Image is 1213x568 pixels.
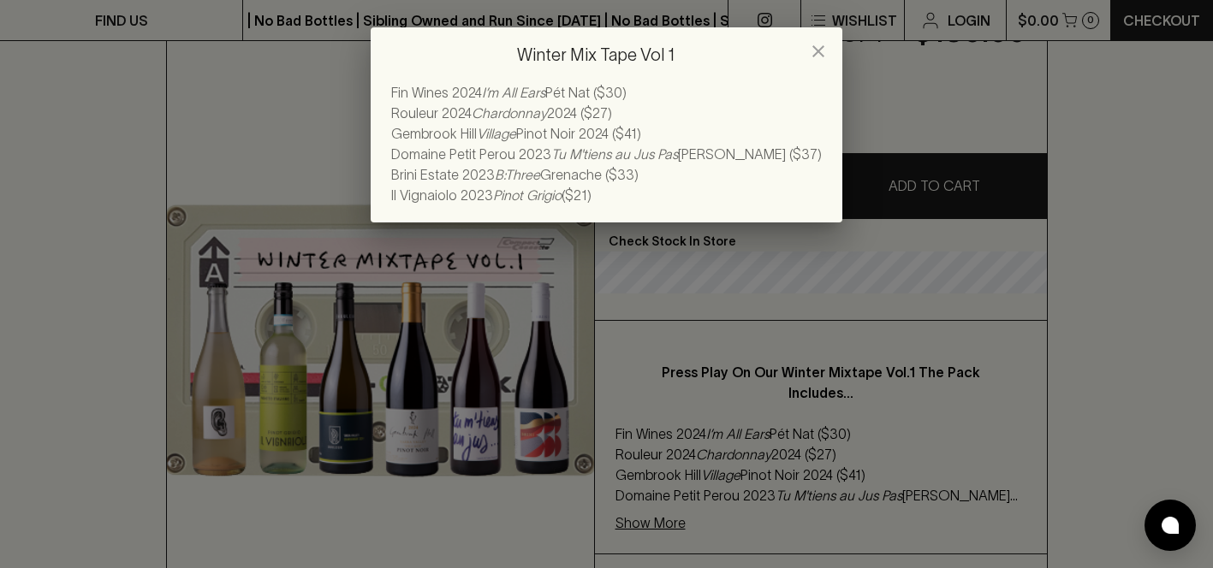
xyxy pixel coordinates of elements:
[477,126,516,141] em: Village
[391,103,822,123] li: Rouleur 2024 2024 ($27)
[371,27,842,82] h2: Winter Mix Tape Vol 1
[391,164,822,185] li: Brini Estate 2023 Grenache ($33)
[493,187,562,203] em: Pinot Grigio
[801,34,835,68] button: close
[391,185,822,205] li: Il Vignaiolo 2023 ($21)
[472,105,547,121] em: Chardonnay
[482,85,545,100] em: I’m All Ears
[391,123,822,144] li: Gembrook Hill Pinot Noir 2024 ($41)
[1162,517,1179,534] img: bubble-icon
[391,82,822,103] li: Fin Wines 2024 Pét Nat ($30)
[551,146,678,162] em: Tu M'tiens au Jus Pas
[391,144,822,164] li: Domaine Petit Perou 2023 [PERSON_NAME] ($37)
[495,167,540,182] em: B:Three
